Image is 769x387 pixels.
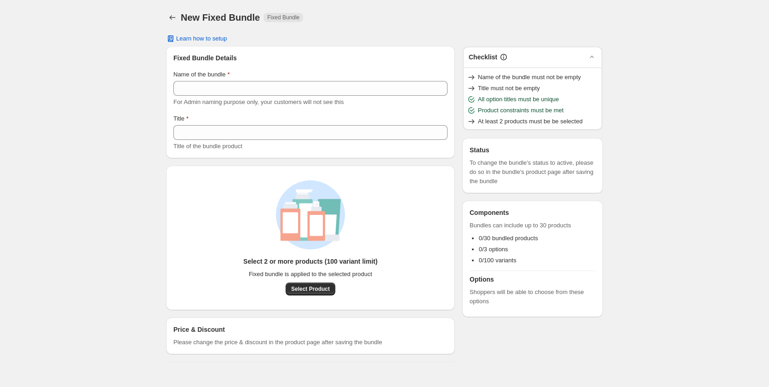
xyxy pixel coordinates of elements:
span: To change the bundle's status to active, please do so in the bundle's product page after saving t... [470,158,596,186]
button: Select Product [286,283,335,295]
h3: Checklist [469,52,497,62]
label: Name of the bundle [173,70,230,79]
span: For Admin naming purpose only, your customers will not see this [173,98,344,105]
h3: Select 2 or more products (100 variant limit) [243,257,378,266]
span: Title of the bundle product [173,143,242,150]
span: Name of the bundle must not be empty [478,73,581,82]
span: Please change the price & discount in the product page after saving the bundle [173,338,382,347]
span: Title must not be empty [478,84,540,93]
h3: Components [470,208,509,217]
span: 0/3 options [479,246,508,253]
h3: Price & Discount [173,325,225,334]
h3: Fixed Bundle Details [173,53,448,63]
span: 0/30 bundled products [479,235,538,242]
h3: Options [470,275,596,284]
button: Back [166,11,179,24]
span: Shoppers will be able to choose from these options [470,288,596,306]
h3: Status [470,145,596,155]
span: Fixed Bundle [267,14,299,21]
span: All option titles must be unique [478,95,559,104]
span: At least 2 products must be be selected [478,117,583,126]
label: Title [173,114,189,123]
h1: New Fixed Bundle [181,12,260,23]
span: Fixed bundle is applied to the selected product [249,270,372,279]
span: Bundles can include up to 30 products [470,221,596,230]
button: Learn how to setup [161,32,233,45]
span: Select Product [291,285,330,293]
span: Learn how to setup [176,35,227,42]
span: Product constraints must be met [478,106,563,115]
span: 0/100 variants [479,257,516,264]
